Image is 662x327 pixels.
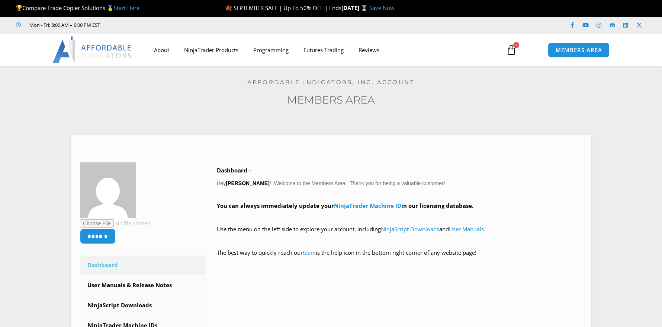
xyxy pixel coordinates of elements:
a: Programming [246,41,296,58]
strong: [PERSON_NAME] [226,180,269,186]
a: team [303,249,316,256]
img: LogoAI | Affordable Indicators – NinjaTrader [52,36,132,63]
strong: [DATE] ⌛ [341,4,369,12]
a: NinjaScript Downloads [381,225,439,233]
a: Affordable Indicators, Inc. Account [247,79,415,86]
img: 🏆 [16,5,22,11]
span: Mon - Fri: 8:00 AM – 6:00 PM EST [28,20,100,29]
span: 🍂 SEPTEMBER SALE | Up To 50% OFF | Ends [225,4,341,12]
a: Reviews [351,41,387,58]
a: Members Area [287,93,375,106]
a: Save Now [369,4,395,12]
a: Dashboard [80,255,206,275]
b: Dashboard – [217,166,252,174]
a: NinjaTrader Machine ID [334,202,401,209]
a: Futures Trading [296,41,351,58]
span: MEMBERS AREA [556,47,602,53]
a: MEMBERS AREA [548,42,610,58]
img: 2008be395ea0521b86f1f156b4e12efc33dc220f2dac0610f65c790bac2f017b [80,162,136,218]
a: 1 [495,39,528,61]
span: Compare Trade Copier Solutions 🥇 [16,4,139,12]
a: User Manuals & Release Notes [80,276,206,295]
p: Use the menu on the left side to explore your account, including and . [217,224,582,245]
a: Start Here [114,4,139,12]
a: User Manuals [449,225,484,233]
div: Hey ! Welcome to the Members Area. Thank you for being a valuable customer! [217,165,582,269]
a: NinjaScript Downloads [80,296,206,315]
strong: You can always immediately update your in our licensing database. [217,202,473,209]
a: NinjaTrader Products [177,41,246,58]
iframe: Customer reviews powered by Trustpilot [110,21,222,29]
nav: Menu [147,41,498,58]
p: The best way to quickly reach our is the help icon in the bottom right corner of any website page! [217,248,582,269]
a: About [147,41,177,58]
span: 1 [513,42,519,48]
